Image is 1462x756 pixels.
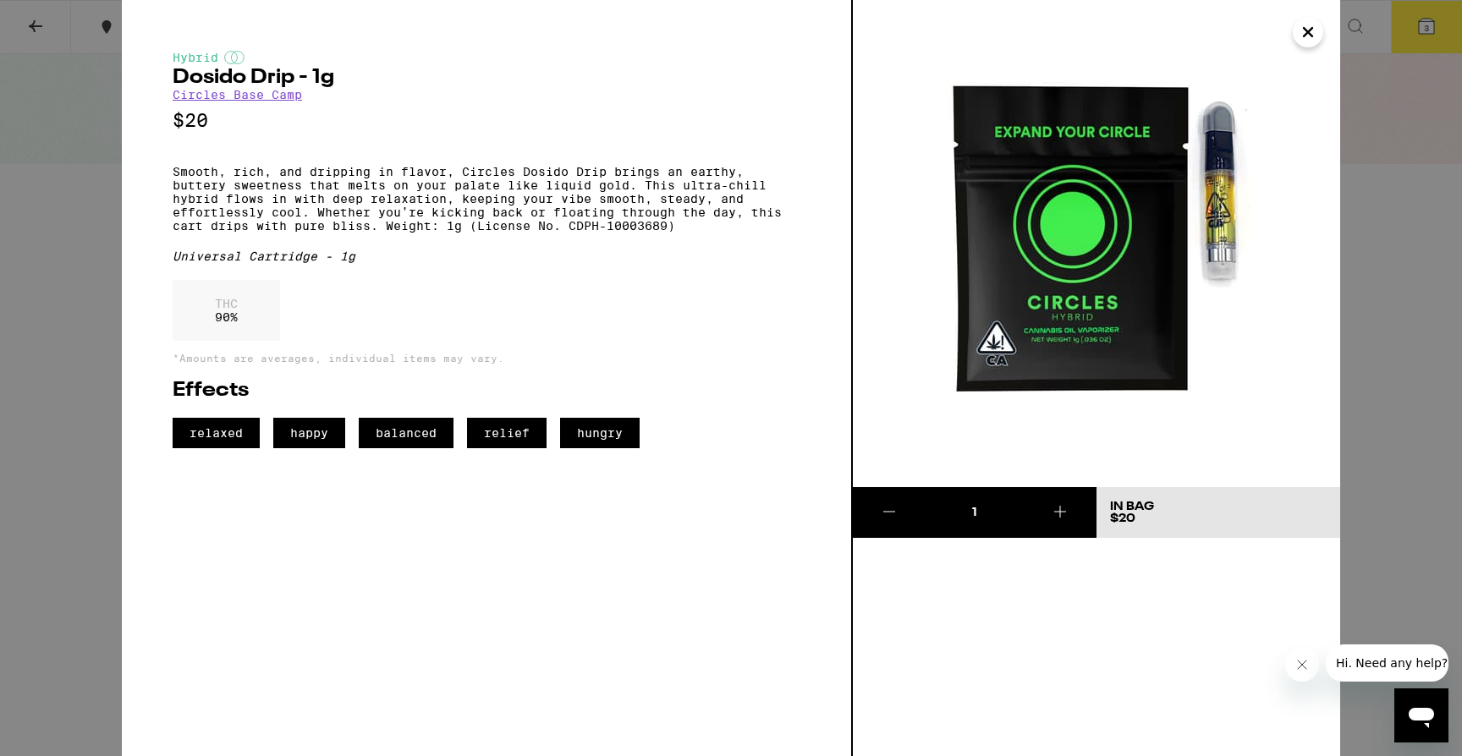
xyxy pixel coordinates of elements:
[173,280,280,341] div: 90 %
[173,88,302,101] a: Circles Base Camp
[273,418,345,448] span: happy
[1285,648,1319,682] iframe: Close message
[359,418,453,448] span: balanced
[1096,487,1340,538] button: In Bag$20
[173,51,800,64] div: Hybrid
[173,381,800,401] h2: Effects
[173,249,800,263] div: Universal Cartridge - 1g
[215,297,238,310] p: THC
[926,504,1023,521] div: 1
[173,68,800,88] h2: Dosido Drip - 1g
[173,165,800,233] p: Smooth, rich, and dripping in flavor, Circles Dosido Drip brings an earthy, buttery sweetness tha...
[173,353,800,364] p: *Amounts are averages, individual items may vary.
[173,110,800,131] p: $20
[224,51,245,64] img: hybridColor.svg
[1394,688,1448,742] iframe: Button to launch messaging window
[1110,501,1154,512] div: In Bag
[1293,17,1323,47] button: Close
[560,418,640,448] span: hungry
[1326,644,1448,682] iframe: Message from company
[467,418,547,448] span: relief
[173,418,260,448] span: relaxed
[1110,512,1135,524] span: $20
